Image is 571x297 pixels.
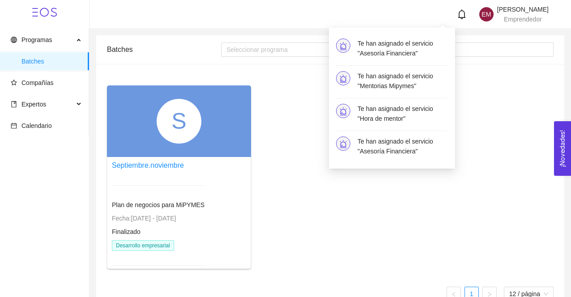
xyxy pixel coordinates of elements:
span: Emprendedor [504,16,542,23]
span: star [11,80,17,86]
span: [PERSON_NAME] [497,6,549,13]
span: book [11,101,17,107]
span: Plan de negocios para MiPYMES [112,201,205,208]
h4: Te han asignado el servicio "Hora de mentor" [358,104,448,123]
input: Buscar [372,45,548,55]
span: Calendario [21,122,52,129]
h4: Te han asignado el servicio "Asesoría Financiera" [358,136,448,156]
h4: Te han asignado el servicio "Asesoría Financiera" [358,38,448,58]
span: alert [339,107,347,115]
span: alert [339,42,347,50]
span: left [451,292,456,297]
span: calendar [11,123,17,129]
span: Expertos [21,101,46,108]
span: Compañías [21,79,54,86]
button: Open Feedback Widget [554,121,571,176]
span: EM [482,7,491,21]
span: global [11,37,17,43]
span: alert [339,140,347,148]
span: Desarrollo empresarial [112,240,174,251]
h4: Te han asignado el servicio "Mentorias Mipymes" [358,71,448,91]
span: bell [457,9,467,19]
span: Fecha: [DATE] - [DATE] [112,215,176,222]
span: Batches [21,52,82,70]
a: Septiembre.noviembre [112,161,184,169]
span: Finalizado [112,228,141,235]
div: S [157,99,201,144]
div: Batches [107,37,221,62]
span: alert [339,75,347,83]
span: right [487,292,492,297]
span: Programas [21,36,52,43]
